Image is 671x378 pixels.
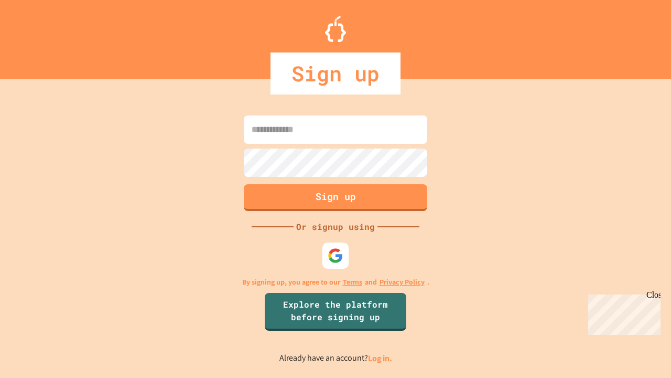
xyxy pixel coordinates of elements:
div: Chat with us now!Close [4,4,72,67]
div: Or signup using [294,220,377,233]
a: Privacy Policy [380,277,425,288]
p: By signing up, you agree to our and . [242,277,429,288]
div: Sign up [270,52,401,94]
iframe: chat widget [584,290,661,335]
a: Log in. [368,353,392,364]
p: Already have an account? [279,352,392,365]
a: Terms [343,277,362,288]
img: Logo.svg [325,16,346,42]
button: Sign up [244,184,427,211]
img: google-icon.svg [328,248,343,264]
a: Explore the platform before signing up [265,293,406,331]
